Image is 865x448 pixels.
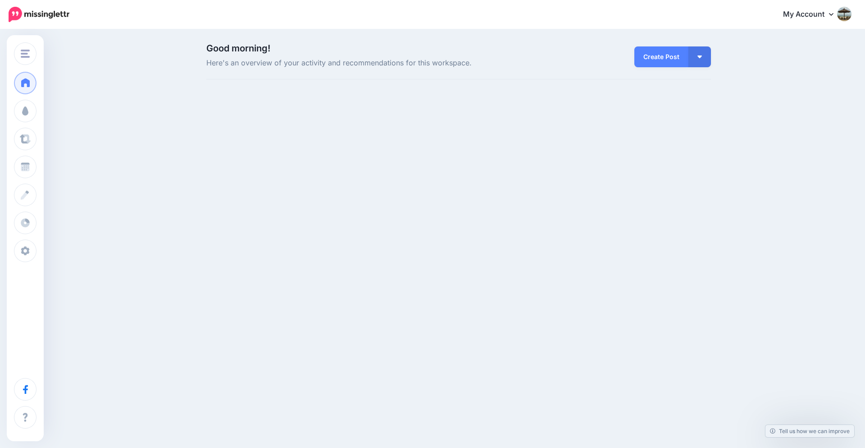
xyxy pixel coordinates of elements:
a: Tell us how we can improve [765,425,854,437]
span: Good morning! [206,43,270,54]
img: Missinglettr [9,7,69,22]
img: menu.png [21,50,30,58]
span: Here's an overview of your activity and recommendations for this workspace. [206,57,538,69]
a: Create Post [634,46,688,67]
img: arrow-down-white.png [697,55,702,58]
a: My Account [774,4,851,26]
